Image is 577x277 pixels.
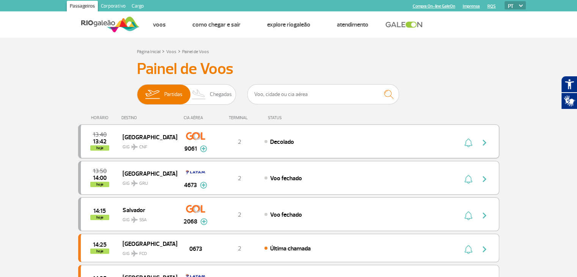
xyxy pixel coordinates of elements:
div: Plugin de acessibilidade da Hand Talk. [561,76,577,109]
img: slider-embarque [140,85,164,104]
span: 2025-10-01 14:00:08 [93,175,107,181]
span: hoje [90,145,109,151]
img: seta-direita-painel-voo.svg [480,245,489,254]
span: Partidas [164,85,182,104]
img: destiny_airplane.svg [131,180,138,186]
img: seta-direita-painel-voo.svg [480,138,489,147]
span: [GEOGRAPHIC_DATA] [123,239,171,249]
a: > [178,47,181,55]
span: GIG [123,212,171,223]
span: 2025-10-01 13:42:00 [93,139,107,144]
div: STATUS [264,115,326,120]
h3: Painel de Voos [137,60,440,79]
span: 0673 [189,244,202,253]
a: Explore RIOgaleão [267,21,310,28]
div: CIA AÉREA [177,115,215,120]
span: Salvador [123,205,171,215]
span: 2025-10-01 14:25:00 [93,242,107,247]
img: mais-info-painel-voo.svg [200,182,207,189]
input: Voo, cidade ou cia aérea [247,84,399,104]
img: destiny_airplane.svg [131,144,138,150]
img: mais-info-painel-voo.svg [200,145,207,152]
span: 2 [238,138,241,146]
img: sino-painel-voo.svg [464,138,472,147]
span: hoje [90,249,109,254]
div: HORÁRIO [80,115,122,120]
span: 2 [238,175,241,182]
div: DESTINO [121,115,177,120]
span: Voo fechado [270,175,302,182]
span: Última chamada [270,245,311,252]
img: mais-info-painel-voo.svg [200,218,208,225]
span: [GEOGRAPHIC_DATA] [123,132,171,142]
span: 2 [238,245,241,252]
a: Voos [166,49,176,55]
span: hoje [90,182,109,187]
a: Voos [153,21,166,28]
a: Imprensa [463,4,480,9]
span: 2025-10-01 13:40:00 [93,132,107,137]
img: seta-direita-painel-voo.svg [480,175,489,184]
span: Voo fechado [270,211,302,219]
span: 2025-10-01 14:15:00 [93,208,106,214]
span: Chegadas [210,85,232,104]
img: destiny_airplane.svg [131,250,138,257]
img: sino-painel-voo.svg [464,245,472,254]
img: slider-desembarque [188,85,210,104]
span: 2 [238,211,241,219]
span: GIG [123,140,171,151]
a: RQS [487,4,496,9]
a: Atendimento [337,21,368,28]
span: 9061 [184,144,197,153]
span: [GEOGRAPHIC_DATA] [123,168,171,178]
span: hoje [90,215,109,220]
img: sino-painel-voo.svg [464,211,472,220]
span: FCO [139,250,147,257]
img: destiny_airplane.svg [131,217,138,223]
span: GRU [139,180,148,187]
span: GIG [123,176,171,187]
a: Passageiros [67,1,98,13]
span: SSA [139,217,147,223]
a: Como chegar e sair [192,21,241,28]
span: CNF [139,144,147,151]
span: 2025-10-01 13:50:00 [93,168,107,174]
span: Decolado [270,138,294,146]
span: 4673 [184,181,197,190]
div: TERMINAL [215,115,264,120]
a: Compra On-line GaleOn [413,4,455,9]
button: Abrir tradutor de língua de sinais. [561,93,577,109]
button: Abrir recursos assistivos. [561,76,577,93]
span: GIG [123,246,171,257]
a: Corporativo [98,1,129,13]
img: sino-painel-voo.svg [464,175,472,184]
a: Página Inicial [137,49,160,55]
a: > [162,47,165,55]
span: 2068 [184,217,197,226]
img: seta-direita-painel-voo.svg [480,211,489,220]
a: Cargo [129,1,147,13]
a: Painel de Voos [182,49,209,55]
